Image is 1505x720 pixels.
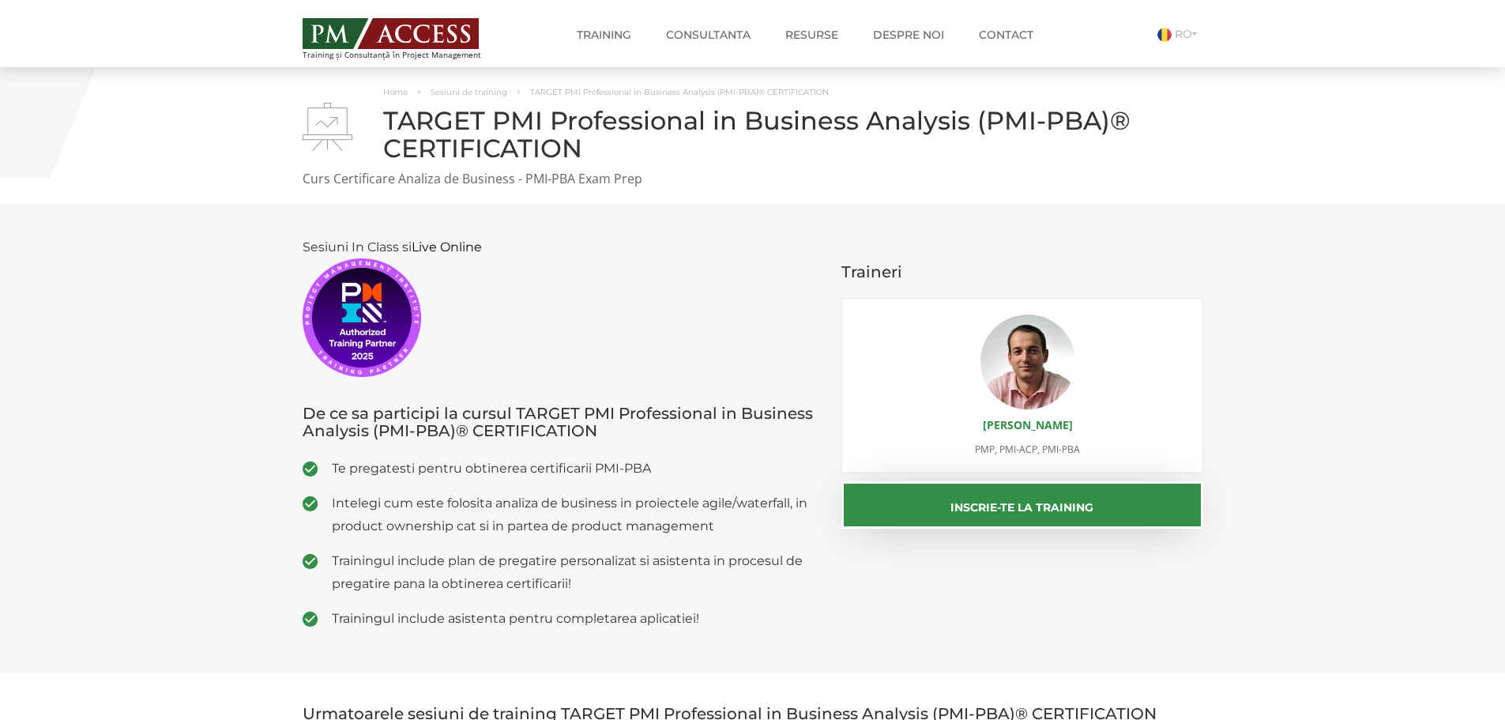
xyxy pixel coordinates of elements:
[332,457,818,480] span: Te pregatesti pentru obtinerea certificarii PMI-PBA
[1157,27,1203,41] a: RO
[303,51,510,59] span: Training și Consultanță în Project Management
[332,549,818,595] span: Trainingul include plan de pregatire personalizat si asistenta in procesul de pregatire pana la o...
[303,103,352,151] img: TARGET PMI Professional in Business Analysis (PMI-PBA)® CERTIFICATION
[303,236,818,377] p: Sesiuni In Class si
[303,405,818,439] h3: De ce sa participi la cursul TARGET PMI Professional in Business Analysis (PMI-PBA)® CERTIFICATION
[861,19,956,51] a: Despre noi
[431,87,507,97] a: Sesiuni de training
[530,87,829,97] span: TARGET PMI Professional in Business Analysis (PMI-PBA)® CERTIFICATION
[303,13,510,59] a: Training și Consultanță în Project Management
[841,481,1203,529] button: Inscrie-te la training
[967,19,1045,51] a: Contact
[773,19,850,51] a: Resurse
[303,170,1203,188] p: Curs Certificare Analiza de Business - PMI-PBA Exam Prep
[841,263,1203,281] h3: Traineri
[980,315,1075,409] img: Alexandru Moise
[1157,28,1172,42] img: Romana
[654,19,762,51] a: Consultanta
[565,19,643,51] a: Training
[383,87,408,97] a: Home
[332,607,818,630] span: Trainingul include asistenta pentru completarea aplicatiei!
[303,107,1203,162] h1: TARGET PMI Professional in Business Analysis (PMI-PBA)® CERTIFICATION
[975,443,1080,456] span: PMP, PMI-ACP, PMI-PBA
[303,18,479,49] img: PM ACCESS - Echipa traineri si consultanti certificati PMP: Narciss Popescu, Mihai Olaru, Monica ...
[412,239,482,254] span: Live Online
[332,492,818,537] span: Intelegi cum este folosita analiza de business in proiectele agile/waterfall, in product ownershi...
[983,417,1073,432] a: [PERSON_NAME]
